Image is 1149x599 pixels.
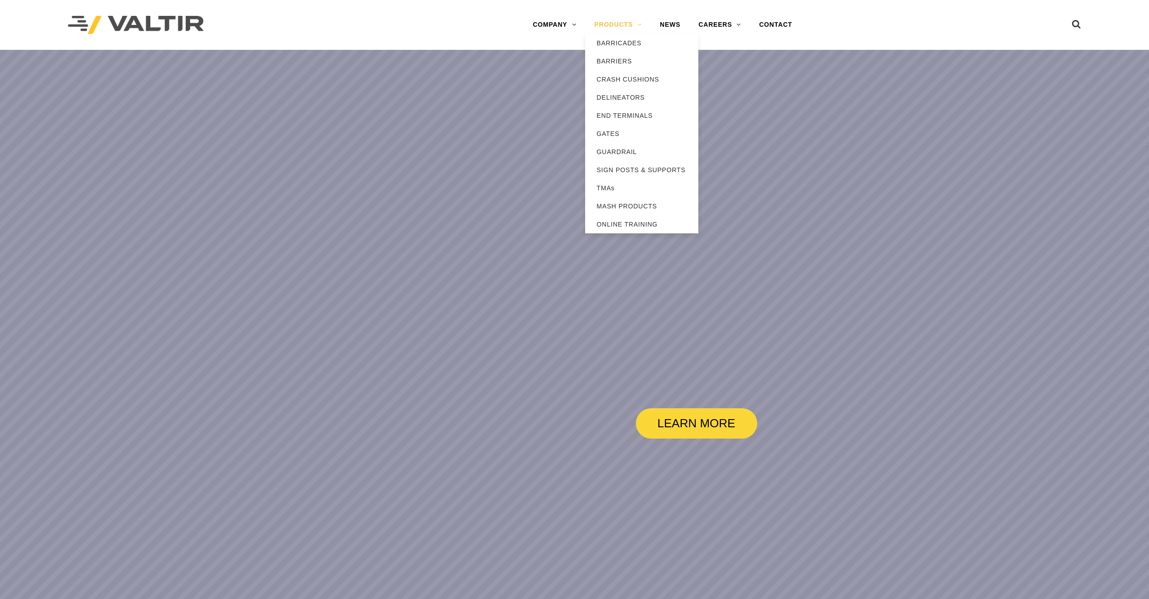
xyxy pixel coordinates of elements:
[585,88,698,106] a: DELINEATORS
[68,16,204,34] img: Valtir
[585,179,698,197] a: TMAs
[585,34,698,52] a: BARRICADES
[585,106,698,125] a: END TERMINALS
[689,16,750,34] a: CAREERS
[585,16,651,34] a: PRODUCTS
[585,215,698,233] a: ONLINE TRAINING
[750,16,801,34] a: CONTACT
[636,408,757,439] a: LEARN MORE
[585,197,698,215] a: MASH PRODUCTS
[585,143,698,161] a: GUARDRAIL
[585,161,698,179] a: SIGN POSTS & SUPPORTS
[585,70,698,88] a: CRASH CUSHIONS
[585,52,698,70] a: BARRIERS
[524,16,585,34] a: COMPANY
[585,125,698,143] a: GATES
[651,16,689,34] a: NEWS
